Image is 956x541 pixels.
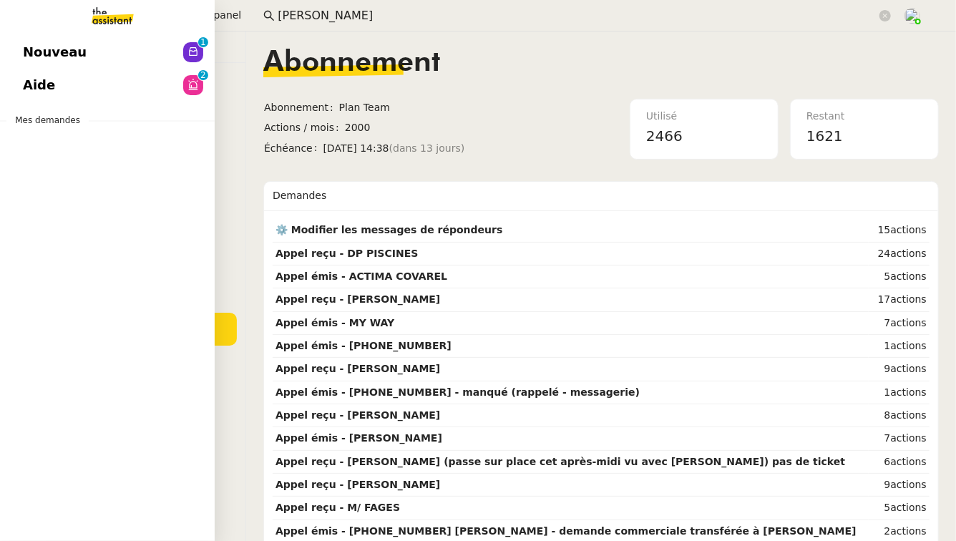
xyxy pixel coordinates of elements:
[275,293,440,305] strong: Appel reçu - [PERSON_NAME]
[869,335,930,358] td: 1
[275,525,857,537] strong: Appel émis - [PHONE_NUMBER] [PERSON_NAME] - demande commerciale transférée à [PERSON_NAME]
[806,127,843,145] span: 1621
[891,224,927,235] span: actions
[275,502,400,513] strong: Appel reçu - M/ FAGES
[275,409,440,421] strong: Appel reçu - [PERSON_NAME]
[869,265,930,288] td: 5
[869,243,930,265] td: 24
[23,74,55,96] span: Aide
[869,312,930,335] td: 7
[275,456,845,467] strong: Appel reçu - [PERSON_NAME] (passe sur place cet après-midi vu avec [PERSON_NAME]) pas de ticket
[275,317,394,328] strong: Appel émis - MY WAY
[275,270,447,282] strong: Appel émis - ACTIMA COVAREL
[264,140,323,157] span: Échéance
[275,386,640,398] strong: Appel émis - [PHONE_NUMBER] - manqué (rappelé - messagerie)
[263,49,440,77] span: Abonnement
[198,37,208,47] nz-badge-sup: 1
[275,224,502,235] strong: ⚙️ Modifier les messages de répondeurs
[23,42,87,63] span: Nouveau
[275,340,452,351] strong: Appel émis - [PHONE_NUMBER]
[323,140,629,157] span: [DATE] 14:38
[891,386,927,398] span: actions
[891,317,927,328] span: actions
[891,340,927,351] span: actions
[869,474,930,497] td: 9
[891,363,927,374] span: actions
[389,140,465,157] span: (dans 13 jours)
[275,432,442,444] strong: Appel émis - [PERSON_NAME]
[869,288,930,311] td: 17
[891,456,927,467] span: actions
[275,479,440,490] strong: Appel reçu - [PERSON_NAME]
[646,108,762,125] div: Utilisé
[904,8,920,24] img: users%2FPPrFYTsEAUgQy5cK5MCpqKbOX8K2%2Favatar%2FCapture%20d%E2%80%99e%CC%81cran%202023-06-05%20a%...
[891,432,927,444] span: actions
[339,99,629,116] span: Plan Team
[275,363,440,374] strong: Appel reçu - [PERSON_NAME]
[891,293,927,305] span: actions
[869,451,930,474] td: 6
[869,497,930,520] td: 5
[869,381,930,404] td: 1
[200,37,206,50] p: 1
[869,427,930,450] td: 7
[198,70,208,80] nz-badge-sup: 2
[806,108,922,125] div: Restant
[891,270,927,282] span: actions
[891,502,927,513] span: actions
[891,525,927,537] span: actions
[278,6,877,26] input: Rechercher
[264,120,345,136] span: Actions / mois
[273,182,930,210] div: Demandes
[891,248,927,259] span: actions
[200,70,206,83] p: 2
[869,219,930,242] td: 15
[264,99,339,116] span: Abonnement
[869,358,930,381] td: 9
[275,248,418,259] strong: Appel reçu - DP PISCINES
[891,479,927,490] span: actions
[869,404,930,427] td: 8
[345,120,629,136] span: 2000
[6,113,89,127] span: Mes demandes
[646,127,683,145] span: 2466
[891,409,927,421] span: actions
